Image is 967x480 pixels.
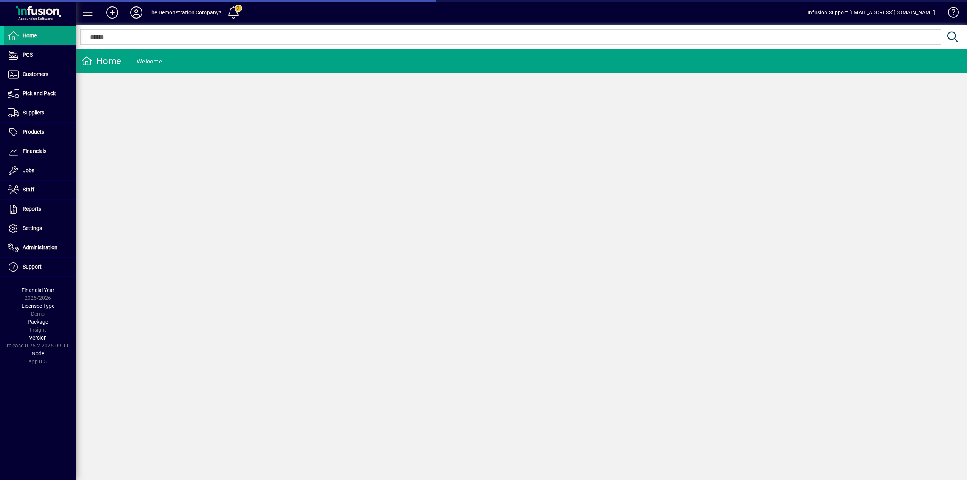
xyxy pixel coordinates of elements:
[808,6,935,19] div: Infusion Support [EMAIL_ADDRESS][DOMAIN_NAME]
[29,335,47,341] span: Version
[100,6,124,19] button: Add
[942,2,958,26] a: Knowledge Base
[4,46,76,65] a: POS
[23,32,37,39] span: Home
[4,219,76,238] a: Settings
[23,110,44,116] span: Suppliers
[23,90,56,96] span: Pick and Pack
[28,319,48,325] span: Package
[22,303,54,309] span: Licensee Type
[4,161,76,180] a: Jobs
[4,200,76,219] a: Reports
[148,6,221,19] div: The Demonstration Company*
[23,52,33,58] span: POS
[4,65,76,84] a: Customers
[22,287,54,293] span: Financial Year
[23,264,42,270] span: Support
[4,181,76,199] a: Staff
[32,350,44,357] span: Node
[124,6,148,19] button: Profile
[4,142,76,161] a: Financials
[4,103,76,122] a: Suppliers
[23,244,57,250] span: Administration
[23,187,34,193] span: Staff
[81,55,121,67] div: Home
[23,148,46,154] span: Financials
[23,167,34,173] span: Jobs
[137,56,162,68] div: Welcome
[23,129,44,135] span: Products
[4,84,76,103] a: Pick and Pack
[4,123,76,142] a: Products
[23,71,48,77] span: Customers
[4,238,76,257] a: Administration
[4,258,76,276] a: Support
[23,206,41,212] span: Reports
[23,225,42,231] span: Settings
